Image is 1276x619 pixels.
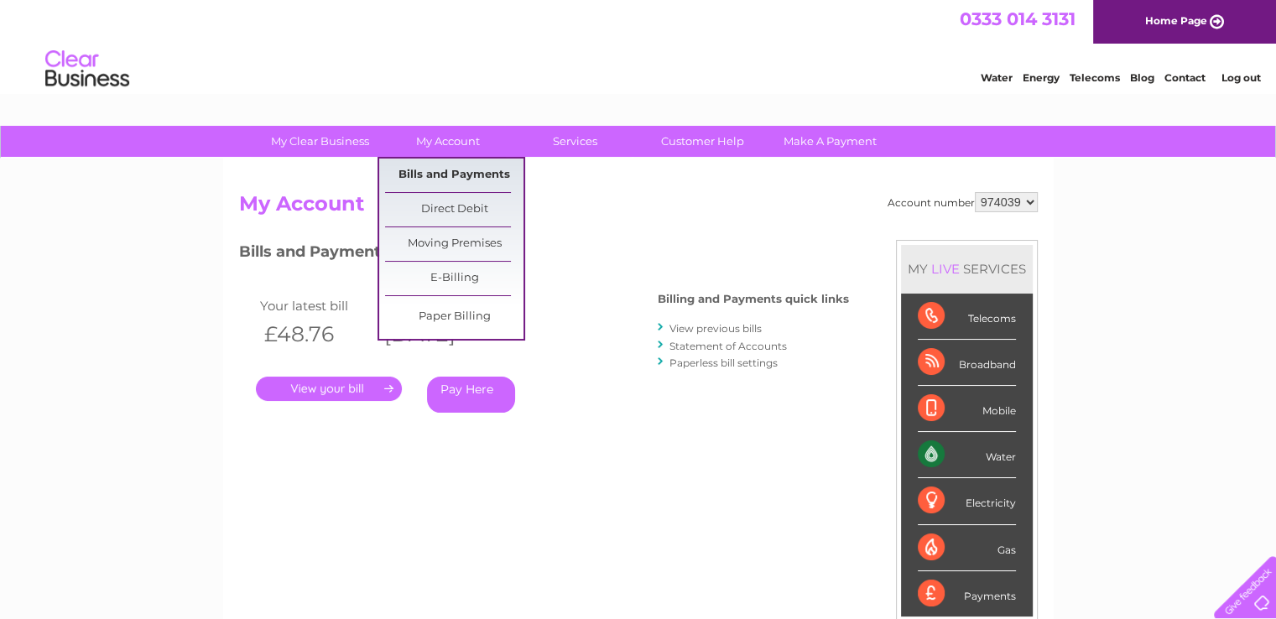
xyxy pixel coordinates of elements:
[378,126,517,157] a: My Account
[385,262,523,295] a: E-Billing
[385,193,523,226] a: Direct Debit
[1070,71,1120,84] a: Telecoms
[918,294,1016,340] div: Telecoms
[888,192,1038,212] div: Account number
[901,245,1033,293] div: MY SERVICES
[256,294,377,317] td: Your latest bill
[1164,71,1206,84] a: Contact
[918,432,1016,478] div: Water
[385,227,523,261] a: Moving Premises
[633,126,772,157] a: Customer Help
[427,377,515,413] a: Pay Here
[1130,71,1154,84] a: Blog
[506,126,644,157] a: Services
[256,317,377,351] th: £48.76
[385,300,523,334] a: Paper Billing
[981,71,1013,84] a: Water
[376,317,497,351] th: [DATE]
[669,356,778,369] a: Paperless bill settings
[918,525,1016,571] div: Gas
[960,8,1075,29] a: 0333 014 3131
[918,571,1016,616] div: Payments
[928,261,963,277] div: LIVE
[669,340,787,352] a: Statement of Accounts
[376,294,497,317] td: Invoice date
[44,44,130,95] img: logo.png
[385,159,523,192] a: Bills and Payments
[658,293,849,305] h4: Billing and Payments quick links
[251,126,389,157] a: My Clear Business
[239,192,1038,224] h2: My Account
[669,322,762,335] a: View previous bills
[1221,71,1260,84] a: Log out
[918,386,1016,432] div: Mobile
[761,126,899,157] a: Make A Payment
[256,377,402,401] a: .
[239,240,849,269] h3: Bills and Payments
[918,478,1016,524] div: Electricity
[918,340,1016,386] div: Broadband
[1023,71,1060,84] a: Energy
[242,9,1035,81] div: Clear Business is a trading name of Verastar Limited (registered in [GEOGRAPHIC_DATA] No. 3667643...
